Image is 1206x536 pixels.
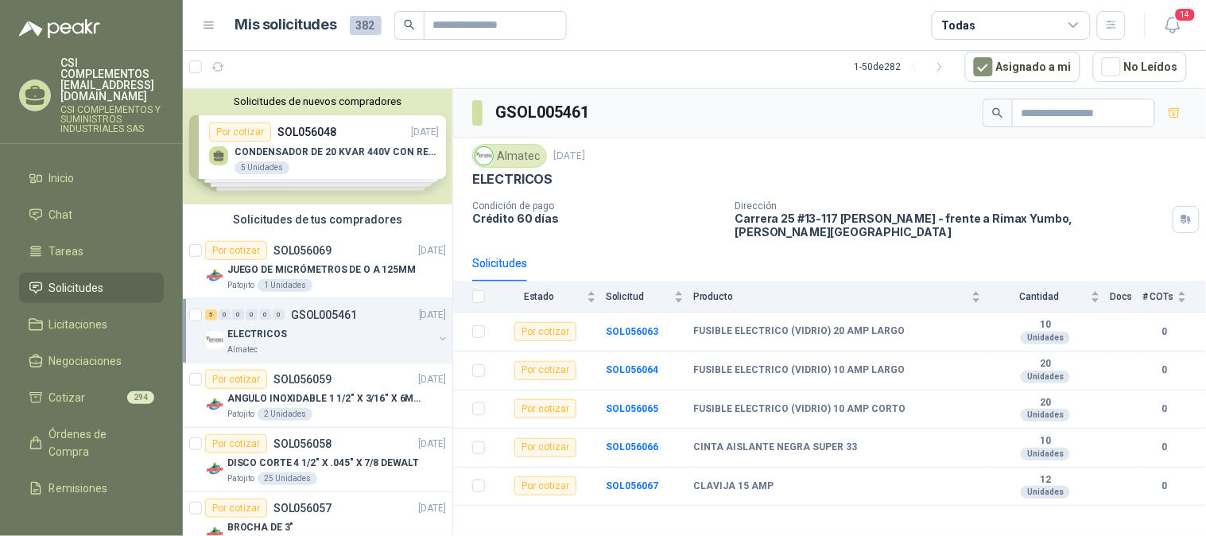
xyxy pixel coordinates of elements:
[205,499,267,518] div: Por cotizar
[495,100,591,125] h3: GSOL005461
[606,282,693,313] th: Solicitud
[1021,409,1070,421] div: Unidades
[189,95,446,107] button: Solicitudes de nuevos compradores
[205,305,449,356] a: 5 0 0 0 0 0 GSOL005461[DATE] Company LogoELECTRICOSAlmatec
[205,266,224,285] img: Company Logo
[227,344,258,356] p: Almatec
[183,235,452,299] a: Por cotizarSOL056069[DATE] Company LogoJUEGO DE MICRÓMETROS DE O A 125MMPatojito1 Unidades
[183,89,452,204] div: Solicitudes de nuevos compradoresPor cotizarSOL056048[DATE] CONDENSADOR DE 20 KVAR 440V CON RESIS...
[258,472,317,485] div: 25 Unidades
[49,169,75,187] span: Inicio
[60,105,164,134] p: CSI COMPLEMENTOS Y SUMINISTROS INDUSTRIALES SAS
[227,262,416,278] p: JUEGO DE MICRÓMETROS DE O A 125MM
[419,372,446,387] p: [DATE]
[19,273,164,303] a: Solicitudes
[19,309,164,340] a: Licitaciones
[259,309,271,320] div: 0
[494,291,584,302] span: Estado
[49,352,122,370] span: Negociaciones
[19,346,164,376] a: Negociaciones
[1021,332,1070,344] div: Unidades
[273,309,285,320] div: 0
[514,361,576,380] div: Por cotizar
[350,16,382,35] span: 382
[19,19,100,38] img: Logo peakr
[1142,282,1206,313] th: # COTs
[205,309,217,320] div: 5
[472,171,553,188] p: ELECTRICOS
[472,212,723,225] p: Crédito 60 días
[1142,440,1187,455] b: 0
[472,200,723,212] p: Condición de pago
[991,435,1100,448] b: 10
[205,434,267,453] div: Por cotizar
[205,331,224,350] img: Company Logo
[49,206,73,223] span: Chat
[227,391,425,406] p: ANGULO INOXIDABLE 1 1/2" X 3/16" X 6MTS
[693,291,968,302] span: Producto
[1021,448,1070,460] div: Unidades
[291,309,357,320] p: GSOL005461
[419,308,446,323] p: [DATE]
[183,428,452,492] a: Por cotizarSOL056058[DATE] Company LogoDISCO CORTE 4 1/2" X .045" X 7/8 DEWALTPatojito25 Unidades
[606,441,658,452] a: SOL056066
[991,358,1100,371] b: 20
[693,441,857,454] b: CINTA AISLANTE NEGRA SUPER 33
[1142,479,1187,494] b: 0
[49,279,104,297] span: Solicitudes
[1158,11,1187,40] button: 14
[419,243,446,258] p: [DATE]
[606,326,658,337] a: SOL056063
[19,236,164,266] a: Tareas
[553,149,585,164] p: [DATE]
[1142,291,1174,302] span: # COTs
[219,309,231,320] div: 0
[606,403,658,414] a: SOL056065
[273,245,332,256] p: SOL056069
[514,476,576,495] div: Por cotizar
[494,282,606,313] th: Estado
[49,425,149,460] span: Órdenes de Compra
[693,480,774,493] b: CLAVIJA 15 AMP
[19,419,164,467] a: Órdenes de Compra
[693,403,905,416] b: FUSIBLE ELECTRICO (VIDRIO) 10 AMP CORTO
[1021,371,1070,383] div: Unidades
[693,282,991,313] th: Producto
[1142,324,1187,340] b: 0
[419,501,446,516] p: [DATE]
[227,520,294,535] p: BROCHA DE 3"
[606,364,658,375] a: SOL056064
[227,279,254,292] p: Patojito
[19,383,164,413] a: Cotizar294
[942,17,975,34] div: Todas
[1174,7,1196,22] span: 14
[227,327,287,342] p: ELECTRICOS
[246,309,258,320] div: 0
[49,480,108,497] span: Remisiones
[273,438,332,449] p: SOL056058
[735,212,1166,239] p: Carrera 25 #13-117 [PERSON_NAME] - frente a Rimax Yumbo , [PERSON_NAME][GEOGRAPHIC_DATA]
[227,408,254,421] p: Patojito
[19,473,164,503] a: Remisiones
[472,144,547,168] div: Almatec
[735,200,1166,212] p: Dirección
[205,370,267,389] div: Por cotizar
[991,282,1110,313] th: Cantidad
[183,363,452,428] a: Por cotizarSOL056059[DATE] Company LogoANGULO INOXIDABLE 1 1/2" X 3/16" X 6MTSPatojito2 Unidades
[127,391,154,404] span: 294
[205,460,224,479] img: Company Logo
[1093,52,1187,82] button: No Leídos
[227,472,254,485] p: Patojito
[693,364,905,377] b: FUSIBLE ELECTRICO (VIDRIO) 10 AMP LARGO
[1142,402,1187,417] b: 0
[1110,282,1142,313] th: Docs
[991,291,1088,302] span: Cantidad
[606,480,658,491] a: SOL056067
[472,254,527,272] div: Solicitudes
[49,316,108,333] span: Licitaciones
[49,243,84,260] span: Tareas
